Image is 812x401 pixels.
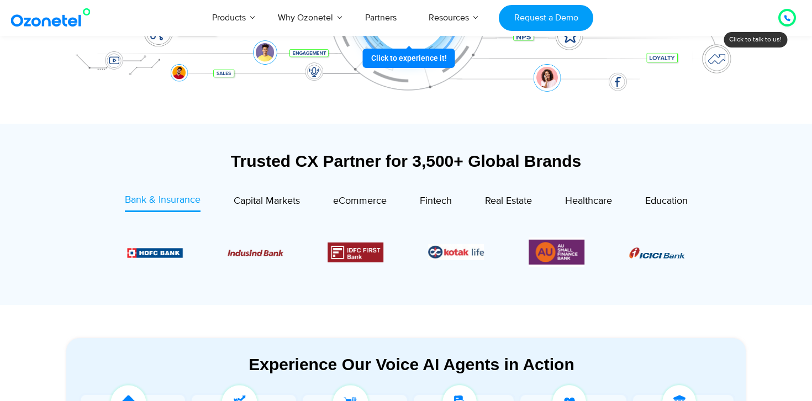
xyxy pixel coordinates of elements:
span: Bank & Insurance [125,194,201,206]
div: 5 / 6 [428,244,484,260]
a: Request a Demo [499,5,593,31]
div: Image Carousel [127,238,685,267]
div: 3 / 6 [228,246,283,259]
div: 6 / 6 [529,238,584,267]
img: Picture9.png [127,248,183,257]
a: Healthcare [565,193,612,212]
img: Picture26.jpg [428,244,484,260]
div: Trusted CX Partner for 3,500+ Global Brands [66,151,746,171]
a: Education [645,193,688,212]
img: Picture10.png [228,250,283,256]
span: eCommerce [333,195,387,207]
a: Bank & Insurance [125,193,201,212]
a: Fintech [420,193,452,212]
span: Real Estate [485,195,532,207]
div: 1 / 6 [629,246,685,259]
img: Picture13.png [529,238,584,267]
img: Picture8.png [629,247,685,258]
span: Fintech [420,195,452,207]
a: Capital Markets [234,193,300,212]
div: Experience Our Voice AI Agents in Action [77,355,746,374]
div: 2 / 6 [127,246,183,259]
span: Healthcare [565,195,612,207]
span: Education [645,195,688,207]
span: Capital Markets [234,195,300,207]
img: Picture12.png [328,242,384,262]
div: 4 / 6 [328,242,384,262]
a: Real Estate [485,193,532,212]
a: eCommerce [333,193,387,212]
